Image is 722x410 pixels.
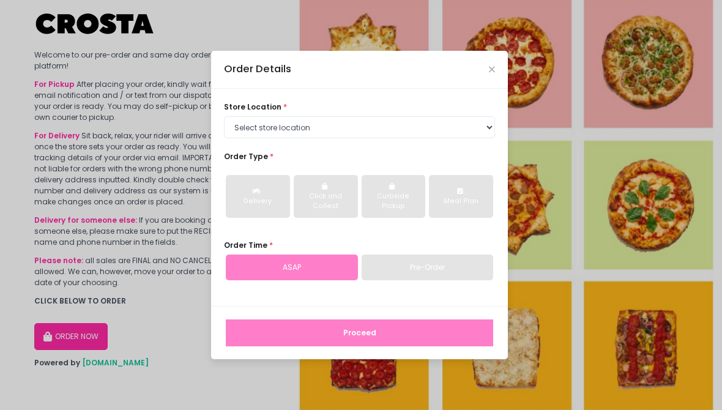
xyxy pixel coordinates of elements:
button: Meal Plan [429,175,493,218]
div: Delivery [234,196,282,206]
span: Order Type [224,151,268,162]
div: Click and Collect [302,192,350,211]
span: store location [224,102,281,112]
button: Click and Collect [294,175,358,218]
div: Order Details [224,62,291,77]
button: Proceed [226,319,493,346]
button: Close [489,67,495,73]
button: Delivery [226,175,290,218]
button: Curbside Pickup [362,175,426,218]
div: Meal Plan [437,196,485,206]
span: Order Time [224,240,267,250]
div: Curbside Pickup [370,192,418,211]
